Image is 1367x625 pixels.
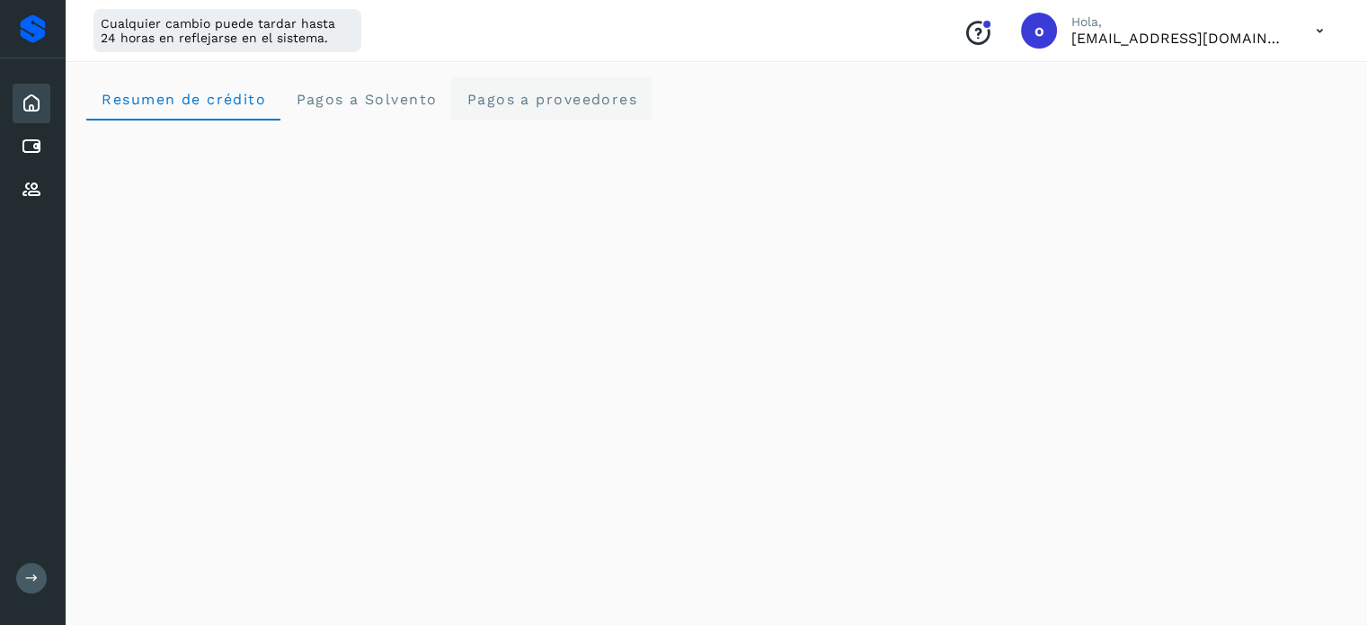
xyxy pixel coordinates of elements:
[13,170,50,210] div: Proveedores
[93,9,361,52] div: Cualquier cambio puede tardar hasta 24 horas en reflejarse en el sistema.
[1071,30,1287,47] p: orlando@rfllogistics.com.mx
[466,91,637,108] span: Pagos a proveedores
[13,127,50,166] div: Cuentas por pagar
[101,91,266,108] span: Resumen de crédito
[1071,14,1287,30] p: Hola,
[295,91,437,108] span: Pagos a Solvento
[13,84,50,123] div: Inicio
